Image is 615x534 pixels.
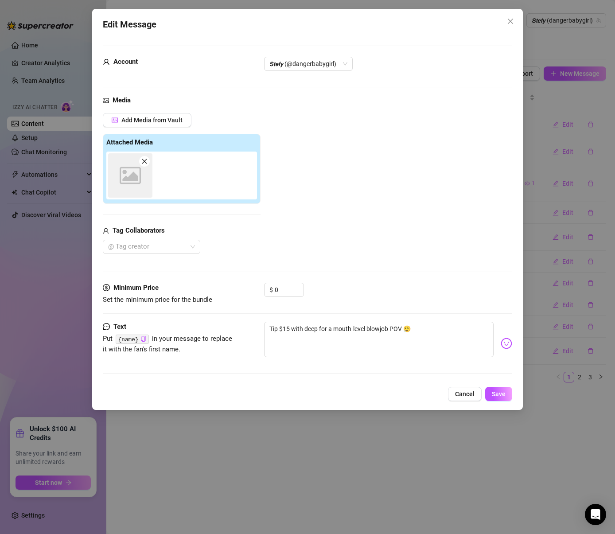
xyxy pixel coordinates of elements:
[106,138,153,146] strong: Attached Media
[103,296,212,304] span: Set the minimum price for the bundle
[503,18,518,25] span: Close
[103,18,156,31] span: Edit Message
[113,323,126,331] strong: Text
[264,322,494,357] textarea: Tip $15 with deep for a mouth-level blowjob POV 😮‍💨
[113,284,159,292] strong: Minimum Price
[113,226,165,234] strong: Tag Collaborators
[103,283,110,293] span: dollar
[501,338,512,349] img: svg%3e
[121,117,183,124] span: Add Media from Vault
[507,18,514,25] span: close
[140,336,146,342] span: copy
[585,504,606,525] div: Open Intercom Messenger
[103,226,109,236] span: user
[113,58,138,66] strong: Account
[112,117,118,123] span: picture
[503,14,518,28] button: Close
[116,335,149,344] code: {name}
[103,95,109,106] span: picture
[455,390,475,398] span: Cancel
[492,390,506,398] span: Save
[103,57,110,67] span: user
[103,113,191,127] button: Add Media from Vault
[141,158,148,164] span: close
[103,335,232,353] span: Put in your message to replace it with the fan's first name.
[485,387,512,401] button: Save
[113,96,131,104] strong: Media
[140,335,146,342] button: Click to Copy
[103,322,110,332] span: message
[448,387,482,401] button: Cancel
[269,57,347,70] span: 𝙎𝙩𝙚𝙛𝙮 (@dangerbabygirl)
